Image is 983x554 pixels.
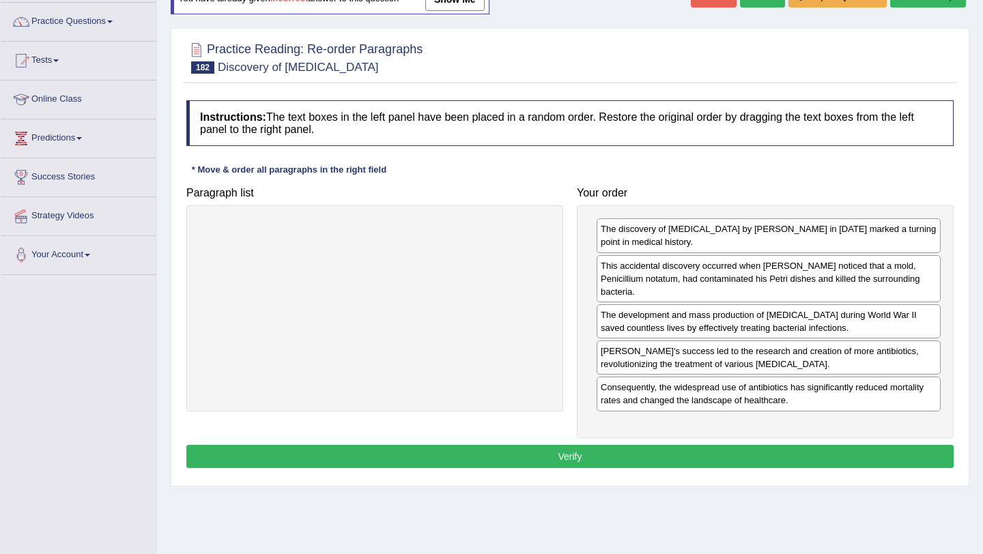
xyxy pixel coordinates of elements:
div: The development and mass production of [MEDICAL_DATA] during World War II saved countless lives b... [597,304,941,338]
span: 182 [191,61,214,74]
h4: The text boxes in the left panel have been placed in a random order. Restore the original order b... [186,100,954,146]
a: Predictions [1,119,156,154]
div: Consequently, the widespread use of antibiotics has significantly reduced mortality rates and cha... [597,377,941,411]
div: [PERSON_NAME]'s success led to the research and creation of more antibiotics, revolutionizing the... [597,340,941,375]
a: Practice Questions [1,3,156,37]
a: Strategy Videos [1,197,156,231]
div: This accidental discovery occurred when [PERSON_NAME] noticed that a mold, Penicillium notatum, h... [597,255,941,302]
div: The discovery of [MEDICAL_DATA] by [PERSON_NAME] in [DATE] marked a turning point in medical hist... [597,218,941,252]
b: Instructions: [200,111,266,123]
a: Your Account [1,236,156,270]
button: Verify [186,445,954,468]
h4: Your order [577,187,954,199]
small: Discovery of [MEDICAL_DATA] [218,61,379,74]
div: * Move & order all paragraphs in the right field [186,163,392,176]
a: Success Stories [1,158,156,192]
a: Tests [1,42,156,76]
a: Online Class [1,81,156,115]
h2: Practice Reading: Re-order Paragraphs [186,40,423,74]
h4: Paragraph list [186,187,563,199]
